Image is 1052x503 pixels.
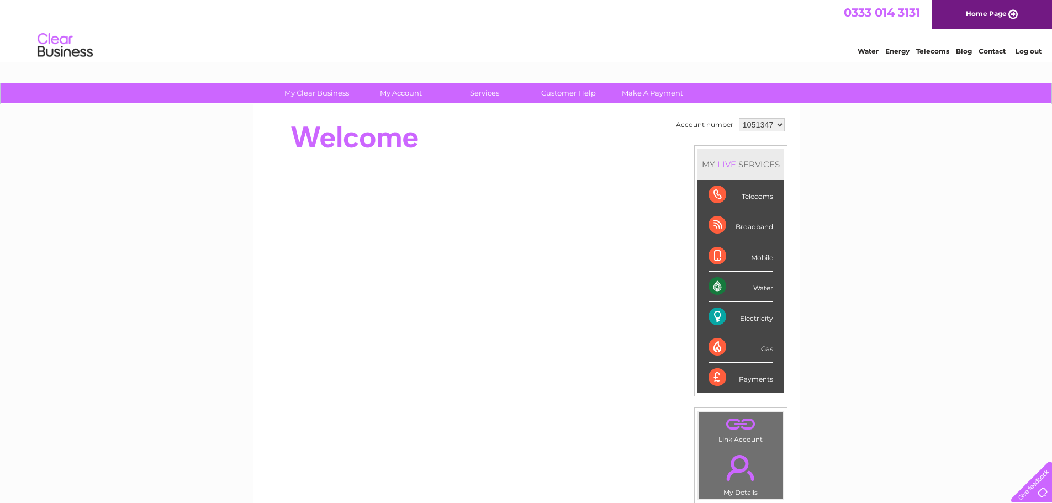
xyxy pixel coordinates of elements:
[37,29,93,62] img: logo.png
[858,47,879,55] a: Water
[673,115,736,134] td: Account number
[709,210,773,241] div: Broadband
[523,83,614,103] a: Customer Help
[355,83,446,103] a: My Account
[715,159,738,170] div: LIVE
[979,47,1006,55] a: Contact
[698,446,784,500] td: My Details
[698,411,784,446] td: Link Account
[709,302,773,332] div: Electricity
[271,83,362,103] a: My Clear Business
[701,415,780,434] a: .
[266,6,787,54] div: Clear Business is a trading name of Verastar Limited (registered in [GEOGRAPHIC_DATA] No. 3667643...
[607,83,698,103] a: Make A Payment
[709,241,773,272] div: Mobile
[701,448,780,487] a: .
[709,272,773,302] div: Water
[956,47,972,55] a: Blog
[844,6,920,19] a: 0333 014 3131
[697,149,784,180] div: MY SERVICES
[885,47,910,55] a: Energy
[916,47,949,55] a: Telecoms
[1016,47,1042,55] a: Log out
[439,83,530,103] a: Services
[709,332,773,363] div: Gas
[709,363,773,393] div: Payments
[709,180,773,210] div: Telecoms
